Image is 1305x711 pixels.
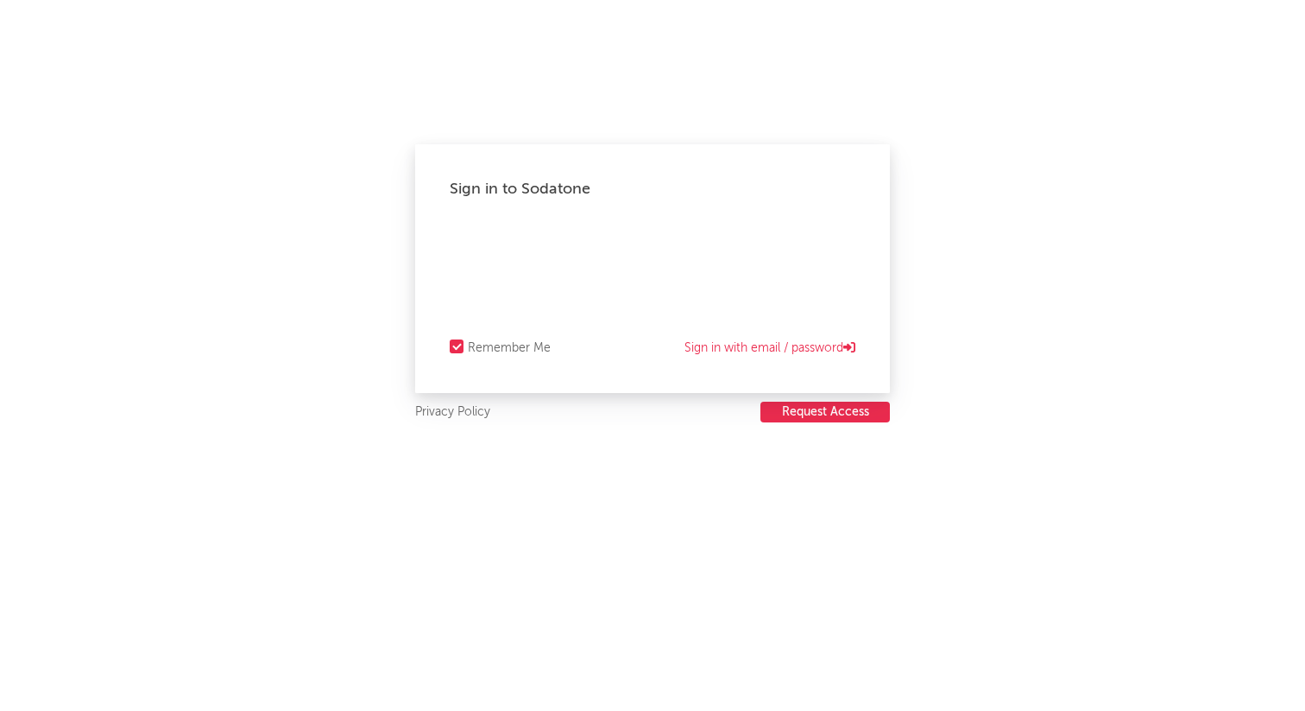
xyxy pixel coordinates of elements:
a: Privacy Policy [415,402,490,423]
a: Request Access [760,402,890,423]
button: Request Access [760,402,890,422]
a: Sign in with email / password [684,338,855,359]
div: Sign in to Sodatone [450,179,855,200]
div: Remember Me [468,338,551,359]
